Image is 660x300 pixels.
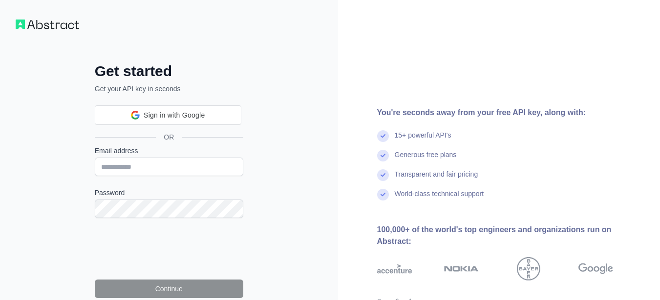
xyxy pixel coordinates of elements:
div: 100,000+ of the world's top engineers and organizations run on Abstract: [377,224,645,247]
div: Generous free plans [395,150,457,169]
div: 15+ powerful API's [395,130,451,150]
p: Get your API key in seconds [95,84,243,94]
span: Sign in with Google [144,110,205,120]
img: bayer [517,257,540,280]
img: Workflow [16,20,79,29]
img: check mark [377,169,389,181]
img: check mark [377,189,389,200]
div: You're seconds away from your free API key, along with: [377,107,645,119]
button: Continue [95,280,243,298]
div: Sign in with Google [95,105,241,125]
label: Password [95,188,243,198]
span: OR [156,132,182,142]
label: Email address [95,146,243,156]
img: check mark [377,130,389,142]
img: accenture [377,257,412,280]
div: Transparent and fair pricing [395,169,478,189]
img: check mark [377,150,389,161]
img: google [578,257,613,280]
h2: Get started [95,62,243,80]
img: nokia [444,257,479,280]
div: World-class technical support [395,189,484,208]
iframe: reCAPTCHA [95,230,243,268]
